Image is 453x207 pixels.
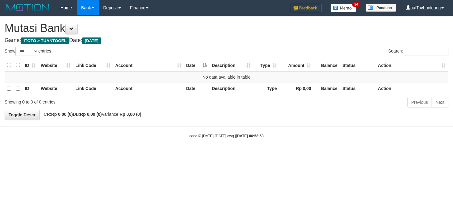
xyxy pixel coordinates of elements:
th: Balance [313,59,340,71]
th: Type: activate to sort column ascending [253,59,279,71]
label: Search: [388,47,448,56]
th: Rp 0,00 [279,83,314,95]
span: 34 [352,2,360,7]
th: Status [340,83,375,95]
input: Search: [405,47,448,56]
span: [DATE] [82,37,101,44]
th: Account: activate to sort column ascending [113,59,184,71]
th: ID: activate to sort column ascending [22,59,38,71]
th: Action: activate to sort column ascending [375,59,448,71]
th: Type [253,83,279,95]
th: Website: activate to sort column ascending [38,59,73,71]
td: No data available in table [5,71,448,83]
div: Showing 0 to 0 of 0 entries [5,96,184,105]
th: Website [38,83,73,95]
th: Link Code [73,83,113,95]
span: CR: DB: Variance: [41,112,141,117]
th: Description [209,83,253,95]
a: Previous [407,97,432,107]
strong: Rp 0,00 (0) [80,112,102,117]
h1: Mutasi Bank [5,22,448,34]
strong: [DATE] 06:53:53 [236,134,263,138]
th: Description: activate to sort column ascending [209,59,253,71]
a: Next [432,97,448,107]
th: Date: activate to sort column descending [184,59,209,71]
th: Balance [313,83,340,95]
strong: Rp 0,00 (0) [120,112,141,117]
img: panduan.png [366,4,396,12]
th: Amount: activate to sort column ascending [279,59,314,71]
span: ITOTO > TUANTOGEL [21,37,69,44]
th: Date [184,83,209,95]
small: code © [DATE]-[DATE] dwg | [190,134,264,138]
th: Link Code: activate to sort column ascending [73,59,113,71]
label: Show entries [5,47,51,56]
img: MOTION_logo.png [5,3,51,12]
img: Feedback.jpg [291,4,321,12]
strong: Rp 0,00 (0) [51,112,73,117]
select: Showentries [15,47,38,56]
th: Account [113,83,184,95]
h4: Game: Date: [5,37,448,44]
img: Button%20Memo.svg [331,4,356,12]
a: Toggle Descr [5,110,40,120]
th: Status [340,59,375,71]
th: ID [22,83,38,95]
th: Action [375,83,448,95]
